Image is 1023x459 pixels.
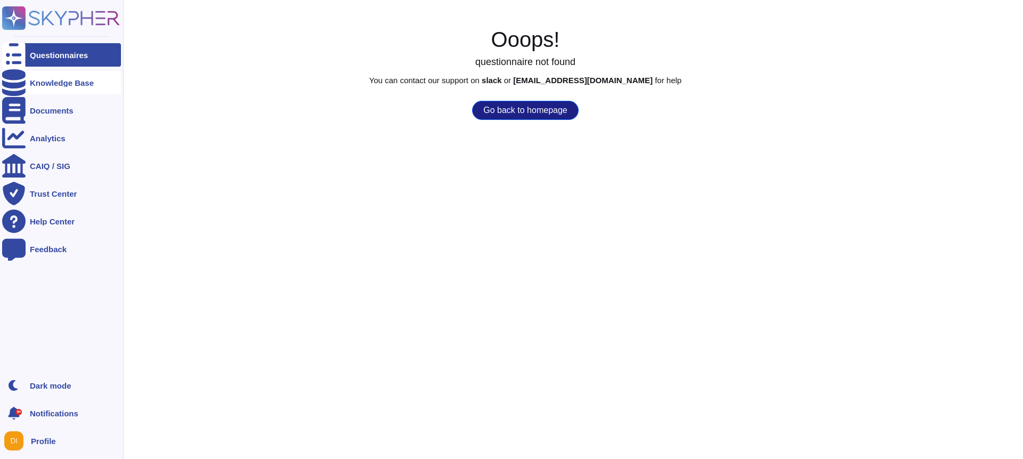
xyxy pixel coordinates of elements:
[30,134,66,142] div: Analytics
[30,51,88,59] div: Questionnaires
[30,190,77,198] div: Trust Center
[2,99,121,122] a: Documents
[2,43,121,67] a: Questionnaires
[30,245,67,253] div: Feedback
[30,162,70,170] div: CAIQ / SIG
[2,210,121,233] a: Help Center
[4,431,23,450] img: user
[2,71,121,94] a: Knowledge Base
[30,107,74,115] div: Documents
[15,409,22,415] div: 9+
[472,101,578,120] button: Go back to homepage
[2,429,31,453] button: user
[28,27,1023,52] h1: Ooops!
[28,57,1023,68] h3: questionnaire not found
[31,437,56,445] span: Profile
[30,79,94,87] div: Knowledge Base
[482,76,502,85] b: slack
[2,154,121,178] a: CAIQ / SIG
[2,237,121,261] a: Feedback
[28,76,1023,84] p: You can contact our support on or for help
[30,382,71,390] div: Dark mode
[513,76,653,85] b: [EMAIL_ADDRESS][DOMAIN_NAME]
[2,126,121,150] a: Analytics
[30,409,78,417] span: Notifications
[30,218,75,226] div: Help Center
[2,182,121,205] a: Trust Center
